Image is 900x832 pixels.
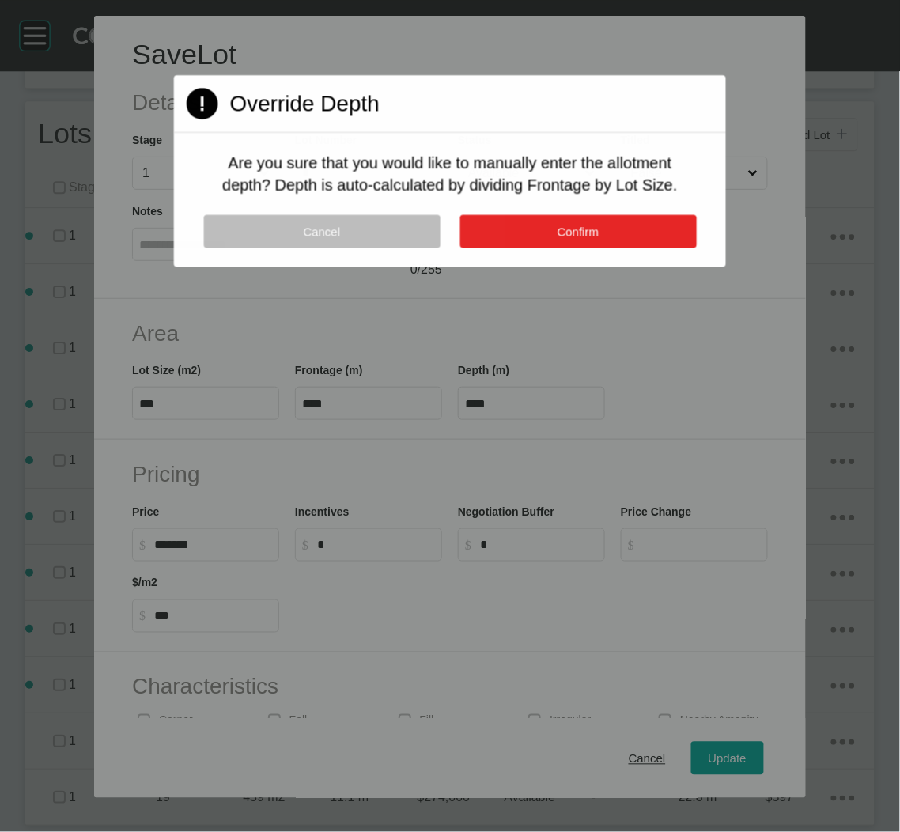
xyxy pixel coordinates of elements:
[203,215,440,248] button: Cancel
[212,152,689,196] p: Are you sure that you would like to manually enter the allotment depth? Depth is auto-calculated ...
[304,225,341,238] span: Cancel
[230,89,380,119] h2: Override Depth
[459,215,696,248] button: Confirm
[558,225,599,238] span: Confirm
